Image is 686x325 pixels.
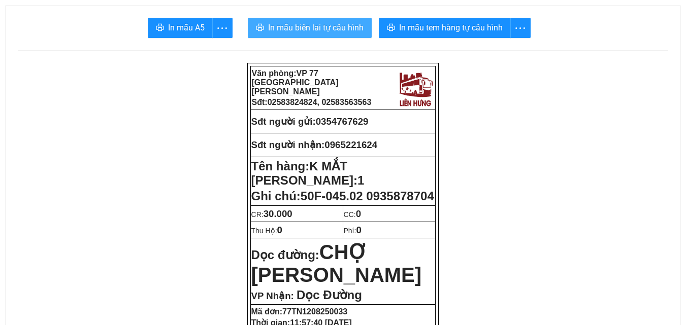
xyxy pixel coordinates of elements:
[324,139,377,150] span: 0965221624
[344,210,362,219] span: CC:
[251,227,282,235] span: Thu Hộ:
[168,21,205,34] span: In mẫu A5
[251,159,365,187] strong: Tên hàng:
[399,21,503,34] span: In mẫu tem hàng tự cấu hình
[316,116,369,127] span: 0354767629
[387,23,395,33] span: printer
[256,23,264,33] span: printer
[251,241,422,286] span: CHỢ [PERSON_NAME]
[251,159,365,187] span: K MẮT [PERSON_NAME]:
[344,227,362,235] span: Phí:
[297,288,362,302] span: Dọc Đường
[252,98,372,106] strong: Sđt:
[268,98,372,106] span: 02583824824, 02583563563
[248,18,372,38] button: printerIn mẫu biên lai tự cấu hình
[301,189,434,203] span: 50F-045.02 0935878704
[357,173,364,187] span: 1
[251,139,325,150] strong: Sđt người nhận:
[396,69,435,107] img: logo
[356,208,361,219] span: 0
[251,291,294,301] span: VP Nhận:
[212,18,233,38] button: more
[213,22,232,34] span: more
[356,225,361,235] span: 0
[379,18,511,38] button: printerIn mẫu tem hàng tự cấu hình
[251,210,292,219] span: CR:
[252,69,339,96] span: VP 77 [GEOGRAPHIC_DATA][PERSON_NAME]
[156,23,164,33] span: printer
[510,18,531,38] button: more
[277,225,282,235] span: 0
[251,116,316,127] strong: Sđt người gửi:
[282,307,347,316] span: 77TN1208250033
[252,69,339,96] strong: Văn phòng:
[264,208,292,219] span: 30.000
[251,189,434,203] span: Ghi chú:
[268,21,364,34] span: In mẫu biên lai tự cấu hình
[251,248,422,284] strong: Dọc đường:
[148,18,213,38] button: printerIn mẫu A5
[511,22,530,34] span: more
[251,307,348,316] strong: Mã đơn:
